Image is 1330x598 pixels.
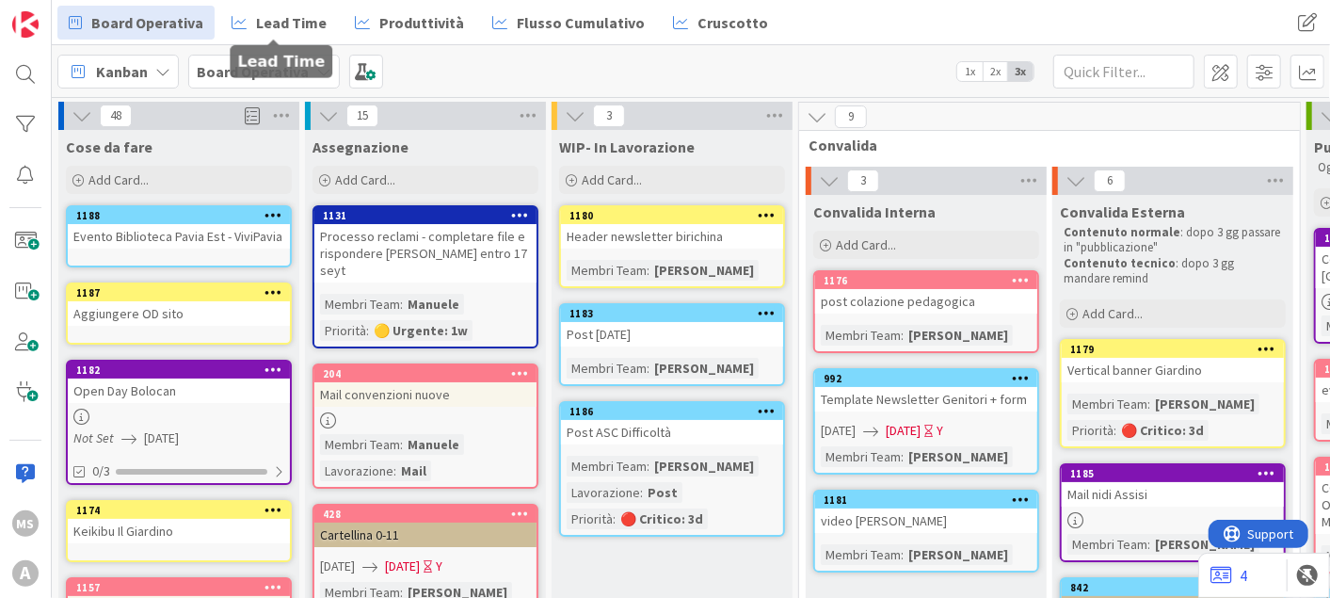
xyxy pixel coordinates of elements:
[320,294,400,315] div: Membri Team
[569,209,783,222] div: 1180
[616,509,708,529] div: 🔴 Critico: 3d
[613,509,616,529] span: :
[73,429,114,446] i: Not Set
[824,274,1037,287] div: 1176
[396,461,431,481] div: Mail
[403,434,464,455] div: Manuele
[314,365,537,382] div: 204
[220,6,338,40] a: Lead Time
[1062,465,1284,482] div: 1185
[400,434,403,455] span: :
[904,544,1013,565] div: [PERSON_NAME]
[68,579,290,596] div: 1157
[815,492,1037,533] div: 1181video [PERSON_NAME]
[957,62,983,81] span: 1x
[92,461,110,481] span: 0/3
[76,209,290,222] div: 1188
[901,544,904,565] span: :
[68,301,290,326] div: Aggiungere OD sito
[68,284,290,326] div: 1187Aggiungere OD sito
[1114,420,1116,441] span: :
[1064,255,1176,271] strong: Contenuto tecnico
[12,510,39,537] div: MS
[983,62,1008,81] span: 2x
[901,325,904,346] span: :
[847,170,879,192] span: 3
[815,272,1037,314] div: 1176post colazione pedagogica
[649,260,759,281] div: [PERSON_NAME]
[647,260,649,281] span: :
[57,6,215,40] a: Board Operativa
[369,320,473,341] div: 🟡 Urgente: 1w
[569,405,783,418] div: 1186
[815,370,1037,387] div: 992
[821,421,856,441] span: [DATE]
[88,171,149,188] span: Add Card...
[821,544,901,565] div: Membri Team
[1062,341,1284,382] div: 1179Vertical banner Giardino
[320,461,393,481] div: Lavorazione
[886,421,921,441] span: [DATE]
[1008,62,1034,81] span: 3x
[1067,394,1147,414] div: Membri Team
[1062,358,1284,382] div: Vertical banner Giardino
[815,370,1037,412] div: 992Template Newsletter Genitori + form
[314,523,537,547] div: Cartellina 0-11
[144,428,179,448] span: [DATE]
[561,403,783,420] div: 1186
[323,508,537,521] div: 428
[76,286,290,299] div: 1187
[314,506,537,523] div: 428
[1150,534,1259,555] div: [PERSON_NAME]
[567,482,640,503] div: Lavorazione
[1067,420,1114,441] div: Priorità
[68,362,290,379] div: 1182
[314,506,537,547] div: 428Cartellina 0-11
[1116,420,1209,441] div: 🔴 Critico: 3d
[96,60,148,83] span: Kanban
[66,137,152,156] span: Cose da fare
[561,305,783,322] div: 1183
[1064,256,1282,287] p: : dopo 3 gg mandare remind
[937,421,943,441] div: Y
[314,207,537,224] div: 1131
[12,560,39,587] div: A
[481,6,656,40] a: Flusso Cumulativo
[582,171,642,188] span: Add Card...
[76,504,290,517] div: 1174
[1062,465,1284,507] div: 1185Mail nidi Assisi
[314,224,537,283] div: Processo reclami - completare file e rispondere [PERSON_NAME] entro 17 seyt
[68,207,290,249] div: 1188Evento Biblioteca Pavia Est - ViviPavia
[824,372,1037,385] div: 992
[824,493,1037,507] div: 1181
[314,382,537,407] div: Mail convenzioni nuove
[1067,534,1147,555] div: Membri Team
[1147,534,1150,555] span: :
[68,207,290,224] div: 1188
[836,236,896,253] span: Add Card...
[904,446,1013,467] div: [PERSON_NAME]
[366,320,369,341] span: :
[1053,55,1194,89] input: Quick Filter...
[1070,467,1284,480] div: 1185
[1094,170,1126,192] span: 6
[68,362,290,403] div: 1182Open Day Bolocan
[649,358,759,379] div: [PERSON_NAME]
[561,224,783,249] div: Header newsletter birichina
[1070,581,1284,594] div: 842
[256,11,327,34] span: Lead Time
[1062,341,1284,358] div: 1179
[197,62,309,81] b: Board Operativa
[68,502,290,519] div: 1174
[561,207,783,224] div: 1180
[815,272,1037,289] div: 1176
[662,6,779,40] a: Cruscotto
[1062,579,1284,596] div: 842
[76,364,290,377] div: 1182
[561,403,783,444] div: 1186Post ASC Difficoltà
[640,482,643,503] span: :
[835,105,867,128] span: 9
[379,11,464,34] span: Produttività
[40,3,86,25] span: Support
[320,320,366,341] div: Priorità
